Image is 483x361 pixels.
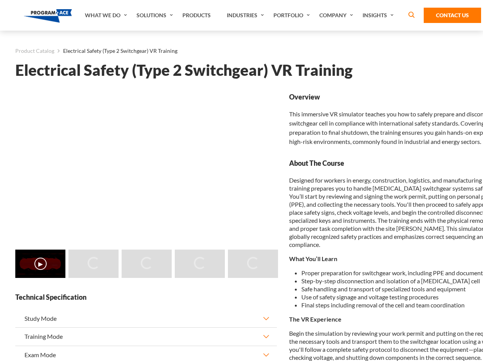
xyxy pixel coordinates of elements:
a: Product Catalog [15,46,54,56]
a: Contact Us [424,8,481,23]
iframe: Electrical Safety (Type 2 Switchgear) VR Training - Video 0 [15,92,277,240]
img: Program-Ace [24,9,72,23]
strong: Technical Specification [15,292,277,302]
img: Electrical Safety (Type 2 Switchgear) VR Training - Video 0 [15,250,65,278]
button: ▶ [34,258,47,270]
button: Study Mode [15,310,277,327]
button: Training Mode [15,328,277,345]
li: Electrical Safety (Type 2 Switchgear) VR Training [54,46,177,56]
